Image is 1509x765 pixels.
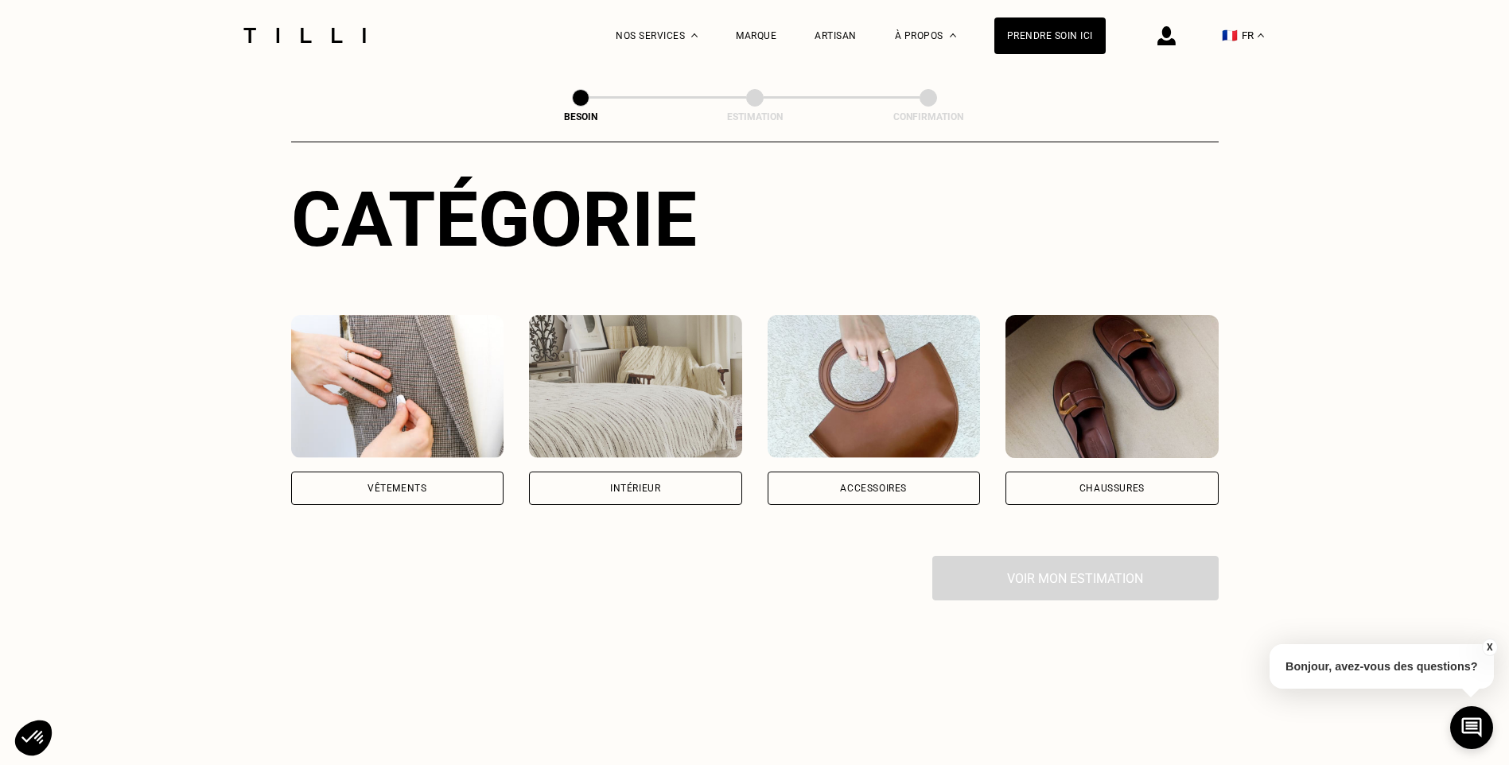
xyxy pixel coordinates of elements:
div: Chaussures [1079,483,1145,493]
div: Vêtements [368,483,426,493]
img: Accessoires [768,315,981,458]
div: Accessoires [840,483,907,493]
img: icône connexion [1157,26,1176,45]
img: Menu déroulant [691,33,698,37]
img: Logo du service de couturière Tilli [238,28,371,43]
a: Prendre soin ici [994,17,1106,54]
div: Besoin [501,111,660,122]
img: Intérieur [529,315,742,458]
img: Menu déroulant à propos [950,33,956,37]
div: Confirmation [849,111,1008,122]
img: Chaussures [1005,315,1219,458]
img: menu déroulant [1258,33,1264,37]
div: Intérieur [610,483,660,493]
img: Vêtements [291,315,504,458]
span: 🇫🇷 [1222,28,1238,43]
div: Estimation [675,111,834,122]
a: Marque [736,30,776,41]
a: Artisan [815,30,857,41]
div: Catégorie [291,175,1219,264]
p: Bonjour, avez-vous des questions? [1270,644,1494,689]
button: X [1481,639,1497,656]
